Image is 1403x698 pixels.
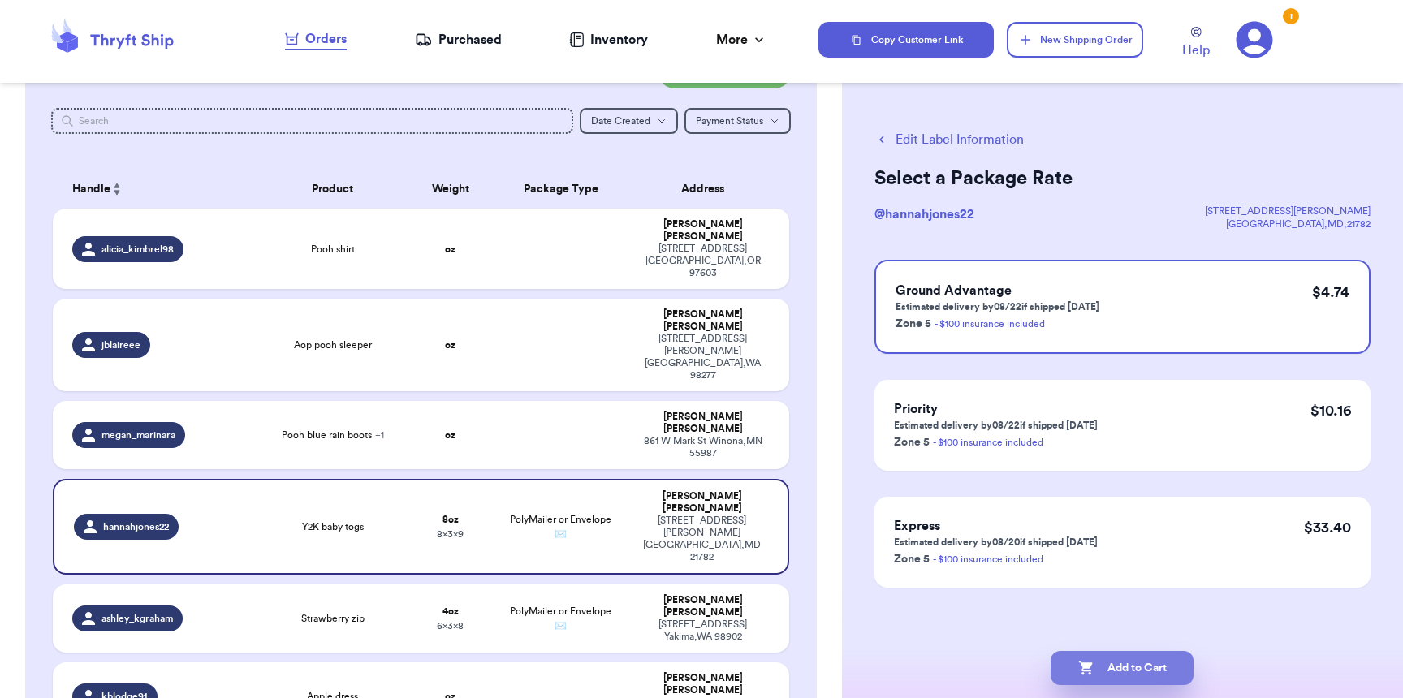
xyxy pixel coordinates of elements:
input: Search [51,108,573,134]
span: Express [894,519,940,532]
span: megan_marinara [101,429,175,442]
span: Pooh shirt [311,243,355,256]
button: Edit Label Information [874,130,1024,149]
div: [PERSON_NAME] [PERSON_NAME] [637,218,769,243]
div: [PERSON_NAME] [PERSON_NAME] [637,672,769,696]
button: Date Created [580,108,678,134]
span: hannahjones22 [103,520,169,533]
span: jblaireee [101,338,140,351]
span: Aop pooh sleeper [294,338,372,351]
span: Ground Advantage [896,284,1012,297]
div: [STREET_ADDRESS][PERSON_NAME] [GEOGRAPHIC_DATA] , WA 98277 [637,333,769,381]
th: Package Type [494,170,627,209]
a: - $100 insurance included [933,437,1043,447]
span: Help [1182,41,1210,60]
a: Inventory [569,30,648,50]
span: Date Created [591,116,650,126]
div: [STREET_ADDRESS][PERSON_NAME] [1205,205,1371,218]
a: Purchased [415,30,502,50]
div: 861 W Mark St Winona , MN 55987 [637,435,769,459]
strong: oz [445,430,455,440]
strong: oz [445,340,455,350]
th: Address [627,170,788,209]
span: PolyMailer or Envelope ✉️ [510,515,611,539]
span: alicia_kimbrel98 [101,243,174,256]
span: 8 x 3 x 9 [437,529,464,539]
span: Handle [72,181,110,198]
a: 1 [1236,21,1273,58]
p: Estimated delivery by 08/20 if shipped [DATE] [894,536,1098,549]
p: $ 33.40 [1304,516,1351,539]
th: Weight [406,170,494,209]
div: 1 [1283,8,1299,24]
div: [STREET_ADDRESS][PERSON_NAME] [GEOGRAPHIC_DATA] , MD 21782 [637,515,767,563]
strong: oz [445,244,455,254]
a: Orders [285,29,347,50]
h2: Select a Package Rate [874,166,1371,192]
span: Zone 5 [894,437,930,448]
a: - $100 insurance included [935,319,1045,329]
strong: 4 oz [442,606,459,616]
div: [PERSON_NAME] [PERSON_NAME] [637,490,767,515]
div: [GEOGRAPHIC_DATA] , MD , 21782 [1205,218,1371,231]
span: Pooh blue rain boots [282,429,384,442]
button: Payment Status [684,108,791,134]
span: 6 x 3 x 8 [437,621,464,631]
p: Estimated delivery by 08/22 if shipped [DATE] [896,300,1099,313]
div: More [716,30,767,50]
span: Zone 5 [894,554,930,565]
button: Copy Customer Link [818,22,994,58]
p: $ 10.16 [1310,399,1351,422]
div: [STREET_ADDRESS] [GEOGRAPHIC_DATA] , OR 97603 [637,243,769,279]
span: ashley_kgraham [101,612,173,625]
span: Strawberry zip [301,612,365,625]
a: - $100 insurance included [933,554,1043,564]
span: Payment Status [696,116,763,126]
div: [PERSON_NAME] [PERSON_NAME] [637,411,769,435]
span: PolyMailer or Envelope ✉️ [510,606,611,631]
strong: 8 oz [442,515,459,524]
a: Help [1182,27,1210,60]
th: Product [259,170,406,209]
div: Orders [285,29,347,49]
button: Add to Cart [1051,651,1194,685]
span: Zone 5 [896,318,931,330]
div: [STREET_ADDRESS] Yakima , WA 98902 [637,618,769,643]
span: Priority [894,403,938,416]
span: + 1 [375,430,384,440]
div: [PERSON_NAME] [PERSON_NAME] [637,594,769,618]
p: $ 4.74 [1312,281,1349,304]
button: New Shipping Order [1007,22,1143,58]
p: Estimated delivery by 08/22 if shipped [DATE] [894,419,1098,432]
span: @ hannahjones22 [874,208,974,221]
span: Y2K baby togs [302,520,364,533]
button: Sort ascending [110,179,123,199]
div: [PERSON_NAME] [PERSON_NAME] [637,308,769,333]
